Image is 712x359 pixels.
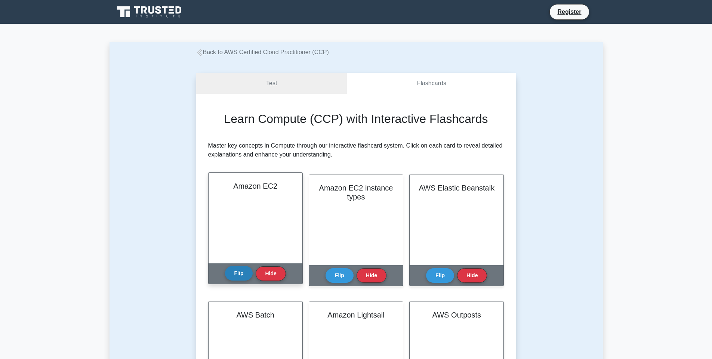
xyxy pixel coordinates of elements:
h2: AWS Batch [218,310,293,319]
button: Hide [256,266,286,281]
a: Flashcards [347,73,516,94]
button: Flip [225,266,253,281]
a: Test [196,73,347,94]
a: Back to AWS Certified Cloud Practitioner (CCP) [196,49,329,55]
h2: Learn Compute (CCP) with Interactive Flashcards [224,112,488,126]
h2: Amazon EC2 instance types [318,183,394,201]
h2: Amazon EC2 [218,182,293,191]
button: Hide [457,268,487,283]
button: Flip [326,268,354,283]
button: Flip [426,268,454,283]
p: Master key concepts in Compute through our interactive flashcard system. Click on each card to re... [208,141,504,159]
h2: Amazon Lightsail [318,310,394,319]
a: Register [553,7,586,16]
button: Hide [357,268,386,283]
h2: AWS Elastic Beanstalk [419,183,494,192]
h2: AWS Outposts [419,310,494,319]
